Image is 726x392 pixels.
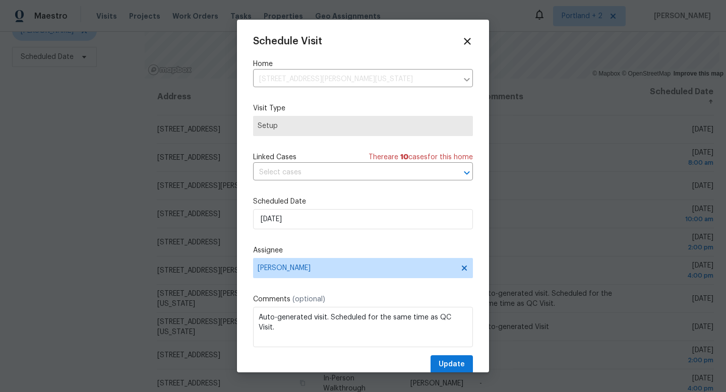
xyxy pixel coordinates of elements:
[292,296,325,303] span: (optional)
[253,72,458,87] input: Enter in an address
[253,245,473,255] label: Assignee
[462,36,473,47] span: Close
[460,166,474,180] button: Open
[253,59,473,69] label: Home
[253,197,473,207] label: Scheduled Date
[253,294,473,304] label: Comments
[253,307,473,347] textarea: Auto-generated visit. Scheduled for the same time as QC Visit.
[369,152,473,162] span: There are case s for this home
[253,209,473,229] input: M/D/YYYY
[253,36,322,46] span: Schedule Visit
[400,154,408,161] span: 10
[253,103,473,113] label: Visit Type
[253,152,296,162] span: Linked Cases
[258,264,455,272] span: [PERSON_NAME]
[258,121,468,131] span: Setup
[439,358,465,371] span: Update
[431,355,473,374] button: Update
[253,165,445,180] input: Select cases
